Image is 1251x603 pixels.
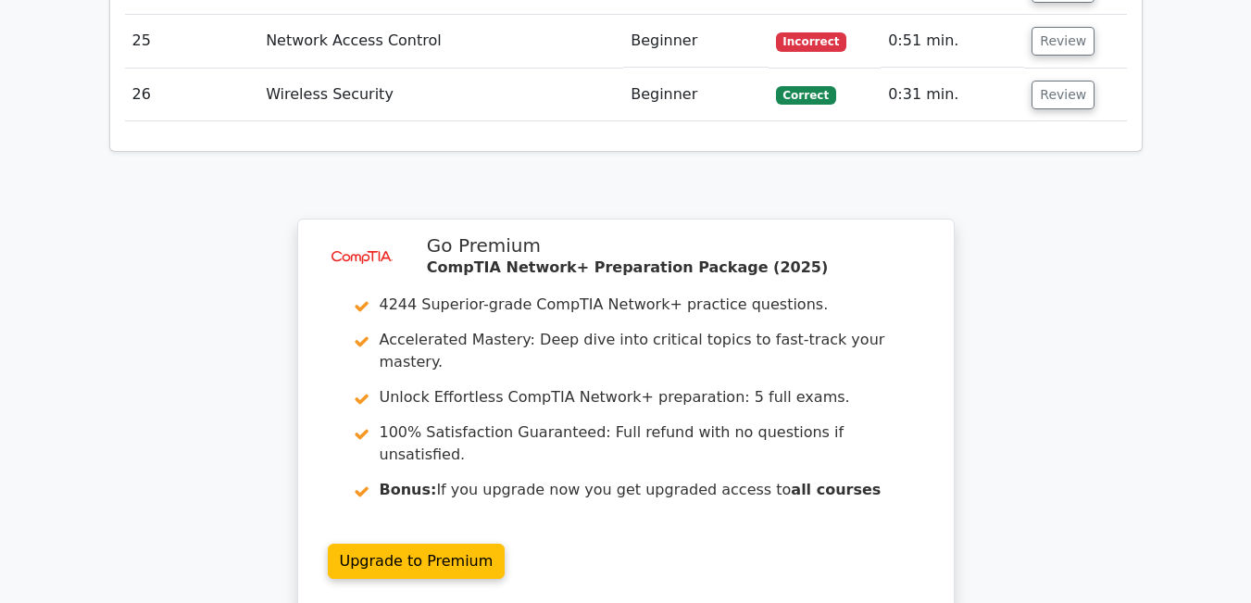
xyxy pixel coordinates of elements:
td: 0:51 min. [881,15,1024,68]
span: Correct [776,86,836,105]
td: Beginner [623,69,768,121]
button: Review [1032,27,1095,56]
button: Review [1032,81,1095,109]
a: Upgrade to Premium [328,544,506,579]
td: 25 [125,15,259,68]
td: 0:31 min. [881,69,1024,121]
td: Wireless Security [258,69,623,121]
td: 26 [125,69,259,121]
span: Incorrect [776,32,847,51]
td: Beginner [623,15,768,68]
td: Network Access Control [258,15,623,68]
